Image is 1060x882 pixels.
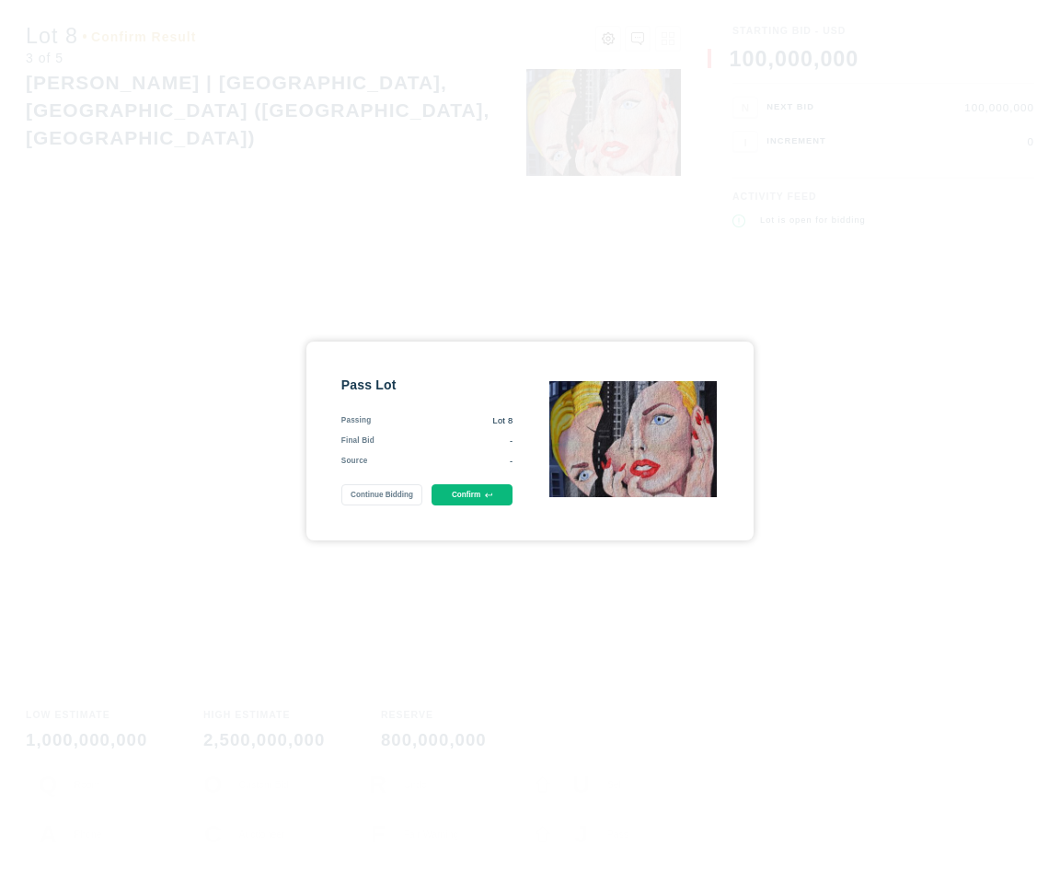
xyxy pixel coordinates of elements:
div: Passing [341,415,372,427]
div: - [368,456,513,468]
div: Pass Lot [341,377,513,394]
div: - [374,435,513,447]
div: Final Bid [341,435,374,447]
div: Source [341,456,368,468]
button: Continue Bidding [341,484,423,505]
div: Lot 8 [371,415,513,427]
button: Confirm [432,484,513,505]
